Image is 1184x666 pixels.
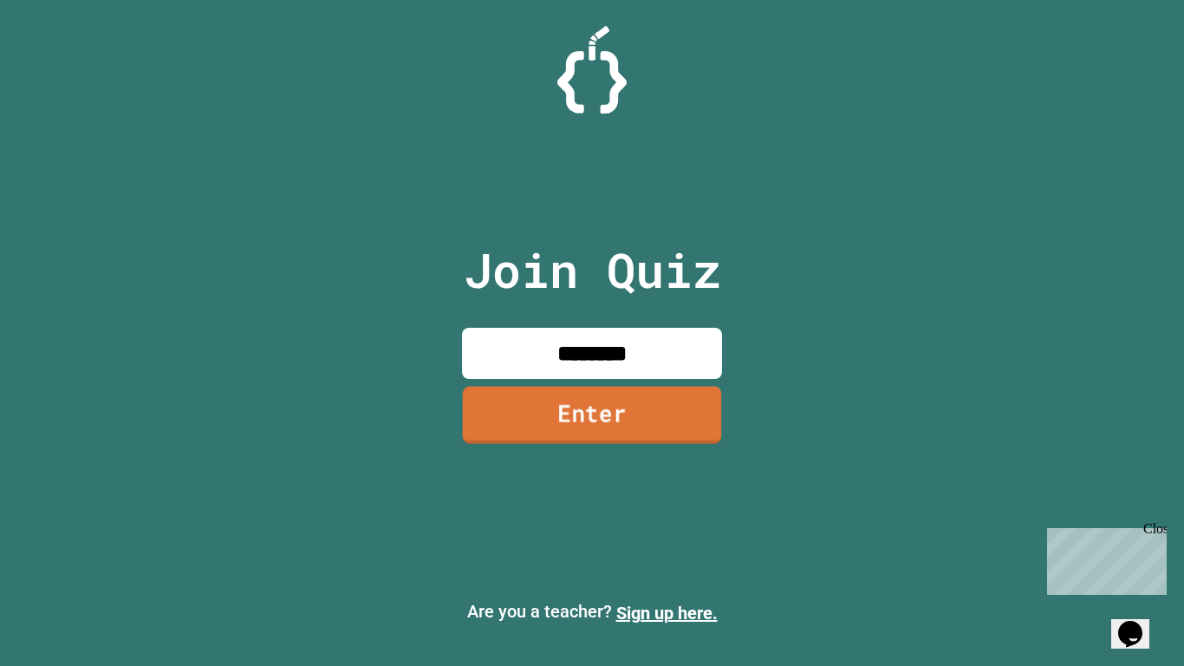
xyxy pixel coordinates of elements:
iframe: chat widget [1111,597,1167,649]
a: Sign up here. [616,603,718,624]
img: Logo.svg [557,26,627,114]
div: Chat with us now!Close [7,7,120,110]
p: Are you a teacher? [14,598,1170,626]
a: Enter [463,387,722,444]
iframe: chat widget [1040,521,1167,595]
p: Join Quiz [464,234,721,306]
